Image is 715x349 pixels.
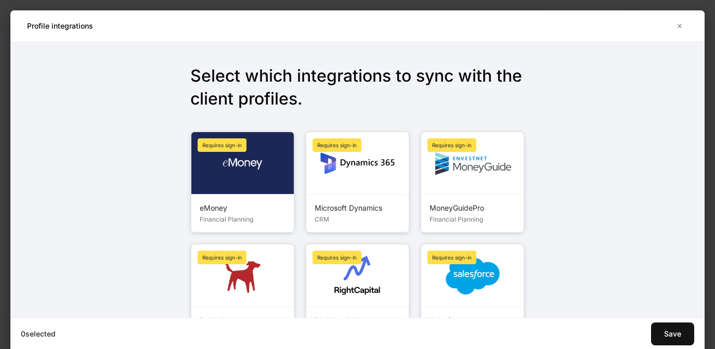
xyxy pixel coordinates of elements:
[305,131,410,233] input: Microsoft Dynamics logoMicrosoft DynamicsCRMRequires sign-in
[430,203,515,213] div: MoneyGuidePro
[427,138,476,152] div: Requires sign-in
[200,203,285,213] div: eMoney
[313,138,361,152] div: Requires sign-in
[664,329,681,339] div: Save
[198,251,246,264] div: Requires sign-in
[420,243,525,345] input: Salesforce logoSalesforceCRMRequires sign-in
[651,322,694,345] button: Save
[444,247,502,305] img: Salesforce logo
[222,255,263,296] img: Redtail logo
[420,131,525,233] input: MoneyGuidePro logoMoneyGuideProFinancial PlanningRequires sign-in
[305,243,410,345] input: RightCapital logoRightCapitalFinancial PlanningRequires sign-in
[190,131,295,233] input: eMoney logoeMoneyFinancial PlanningRequires sign-in
[190,243,295,345] input: Redtail logoRedtailCRMRequires sign-in
[430,213,515,224] div: Financial Planning
[320,143,395,184] img: Microsoft Dynamics logo
[427,251,476,264] div: Requires sign-in
[198,138,246,152] div: Requires sign-in
[27,21,93,31] h5: Profile integrations
[313,251,361,264] div: Requires sign-in
[432,143,513,184] img: MoneyGuidePro logo
[315,315,400,326] div: RightCapital
[200,213,285,224] div: Financial Planning
[430,315,515,326] div: Salesforce
[200,315,285,326] div: Redtail
[21,329,336,339] div: 0 selected
[315,213,400,224] div: CRM
[334,253,380,299] img: RightCapital logo
[190,64,525,119] h1: Select which integrations to sync with the client profiles .
[215,148,270,178] img: eMoney logo
[315,203,400,213] div: Microsoft Dynamics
